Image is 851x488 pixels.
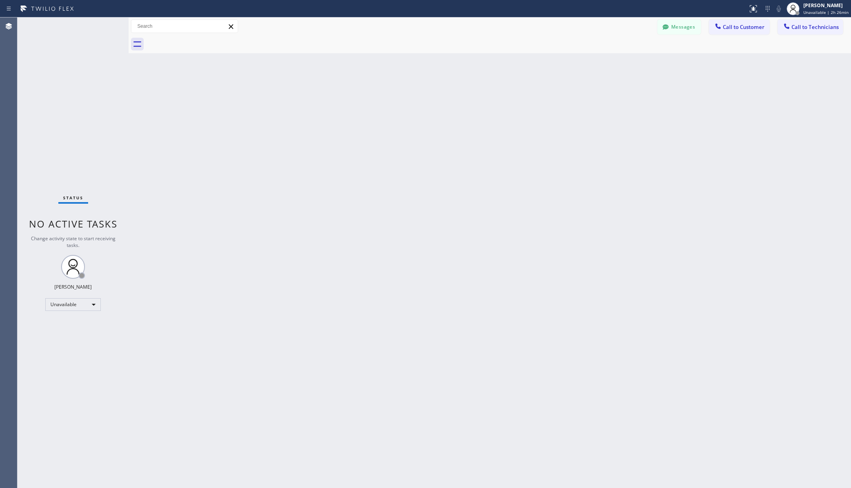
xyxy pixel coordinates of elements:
[657,19,701,35] button: Messages
[773,3,784,14] button: Mute
[791,23,839,31] span: Call to Technicians
[29,217,117,230] span: No active tasks
[63,195,83,201] span: Status
[45,298,101,311] div: Unavailable
[131,20,238,33] input: Search
[803,2,849,9] div: [PERSON_NAME]
[723,23,764,31] span: Call to Customer
[31,235,116,249] span: Change activity state to start receiving tasks.
[778,19,843,35] button: Call to Technicians
[803,10,849,15] span: Unavailable | 2h 26min
[54,284,92,290] div: [PERSON_NAME]
[709,19,770,35] button: Call to Customer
